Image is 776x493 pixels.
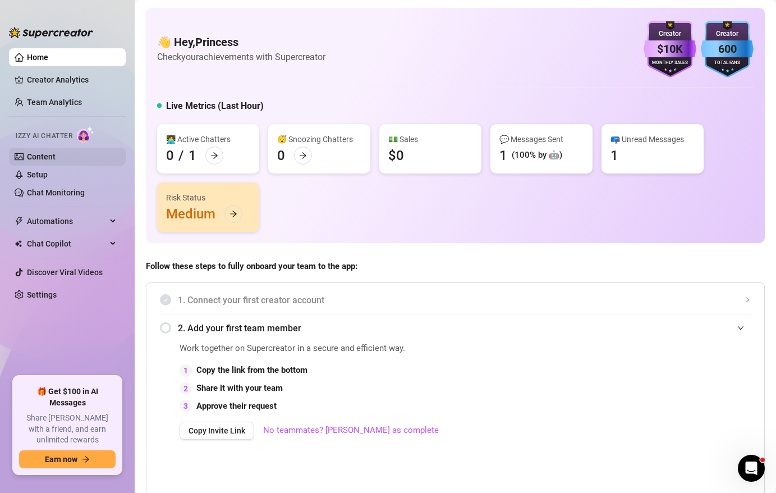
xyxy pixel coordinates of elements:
strong: Approve their request [196,401,277,411]
img: purple-badge-B9DA21FR.svg [644,21,696,77]
a: Home [27,53,48,62]
div: 😴 Snoozing Chatters [277,133,361,145]
div: 1 [189,147,196,165]
div: 1 [180,364,192,377]
span: 2. Add your first team member [178,321,751,335]
article: Check your achievements with Supercreator [157,50,325,64]
span: Share [PERSON_NAME] with a friend, and earn unlimited rewards [19,413,116,446]
img: logo-BBDzfeDw.svg [9,27,93,38]
span: arrow-right [210,152,218,159]
h4: 👋 Hey, Princess [157,34,325,50]
a: Creator Analytics [27,71,117,89]
div: 👩‍💻 Active Chatters [166,133,250,145]
div: $10K [644,40,696,58]
div: 2. Add your first team member [160,314,751,342]
span: 🎁 Get $100 in AI Messages [19,386,116,408]
img: AI Chatter [77,126,94,143]
span: arrow-right [299,152,307,159]
span: 1. Connect your first creator account [178,293,751,307]
div: 💬 Messages Sent [499,133,584,145]
span: Copy Invite Link [189,426,245,435]
img: blue-badge-DgoSNQY1.svg [701,21,754,77]
span: arrow-right [82,455,90,463]
strong: Copy the link from the bottom [196,365,307,375]
div: $0 [388,147,404,165]
iframe: Adding Team Members [526,342,751,486]
div: Creator [644,29,696,39]
h5: Live Metrics (Last Hour) [166,99,264,113]
div: Risk Status [166,191,250,204]
strong: Follow these steps to fully onboard your team to the app: [146,261,357,271]
a: Team Analytics [27,98,82,107]
a: Settings [27,290,57,299]
div: 3 [180,400,192,412]
div: 2 [180,382,192,395]
span: Earn now [45,455,77,464]
span: Automations [27,212,107,230]
div: 📪 Unread Messages [610,133,695,145]
a: Setup [27,170,48,179]
div: (100% by 🤖) [512,149,562,162]
a: Discover Viral Videos [27,268,103,277]
button: Copy Invite Link [180,422,254,440]
img: Chat Copilot [15,240,22,248]
iframe: Intercom live chat [738,455,765,482]
span: Chat Copilot [27,235,107,253]
span: arrow-right [229,210,237,218]
span: collapsed [744,296,751,303]
div: 1 [499,147,507,165]
div: 💵 Sales [388,133,472,145]
div: Monthly Sales [644,60,696,67]
a: Content [27,152,56,161]
div: 0 [277,147,285,165]
span: expanded [737,325,744,331]
strong: Share it with your team [196,383,283,393]
a: No teammates? [PERSON_NAME] as complete [263,424,439,437]
span: thunderbolt [15,217,24,226]
div: 1. Connect your first creator account [160,286,751,314]
span: Izzy AI Chatter [16,131,72,141]
button: Earn nowarrow-right [19,450,116,468]
span: Work together on Supercreator in a secure and efficient way. [180,342,498,355]
div: 0 [166,147,174,165]
div: 1 [610,147,618,165]
div: 600 [701,40,754,58]
a: Chat Monitoring [27,188,85,197]
div: Creator [701,29,754,39]
div: Total Fans [701,60,754,67]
